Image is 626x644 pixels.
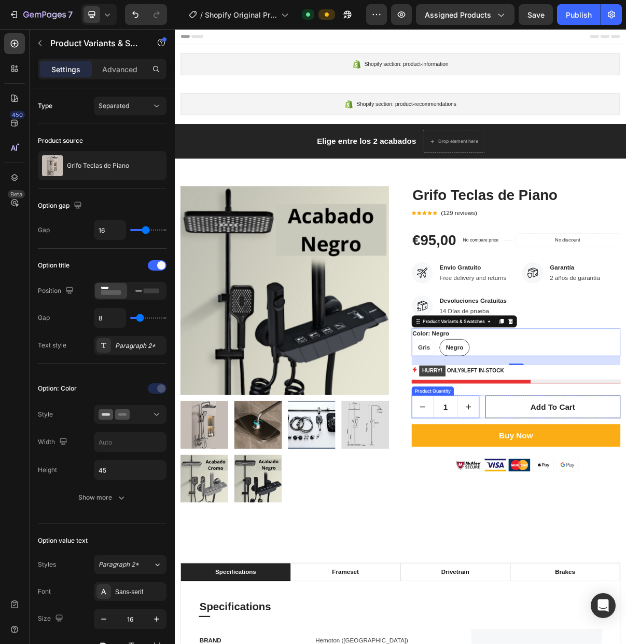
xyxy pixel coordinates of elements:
div: Width [38,435,69,449]
img: Alt Image [479,322,508,351]
input: quantity [356,506,391,536]
button: Buy Now [327,545,615,576]
div: Rich Text Editor. Editing area: main [364,368,459,382]
div: Rich Text Editor. Editing area: main [517,322,588,337]
p: 7 [68,8,73,21]
div: Show more [78,492,127,503]
div: Type [38,101,52,111]
span: Shopify section: product-recommendations [251,98,388,110]
div: Style [38,410,53,419]
button: Publish [557,4,601,25]
span: / [200,9,203,20]
span: Separated [99,102,129,110]
span: Shopify Original Product Template [205,9,277,20]
div: Styles [38,560,56,569]
div: Rich Text Editor. Editing area: main [195,146,334,165]
button: Add to cart [428,506,615,537]
p: Advanced [102,64,137,75]
div: Publish [566,9,592,20]
span: Assigned Products [425,9,491,20]
div: Add to cart [491,513,552,530]
div: Option title [38,261,69,270]
p: Grifo Teclas de Piano [67,162,129,169]
div: Rich Text Editor. Editing area: main [364,382,459,397]
span: Negro [374,435,398,444]
div: Drop element here [364,151,419,159]
div: Gap [38,313,50,323]
button: 7 [4,4,77,25]
button: Paragraph 2* [94,555,166,574]
span: Gris [336,435,352,444]
input: Auto [94,308,126,327]
img: product feature img [42,155,63,176]
div: Option gap [38,199,84,213]
p: Garantía [518,323,587,336]
mark: HURRY! [337,464,373,479]
div: Option: Color [38,384,77,393]
img: Alt Image [327,368,356,397]
div: Option value text [38,536,88,545]
button: Separated [94,97,166,115]
div: Text style [38,341,66,350]
div: €95,00 [327,278,389,305]
p: Settings [51,64,80,75]
button: Assigned Products [416,4,514,25]
p: Envío Gratuito [365,323,457,336]
span: Save [527,10,545,19]
iframe: Design area [175,29,626,644]
div: Undo/Redo [125,4,167,25]
img: Alt Image [327,322,356,351]
div: Size [38,612,65,626]
div: Height [38,465,57,475]
div: Paragraph 2* [115,341,164,351]
p: Elige entre los 2 acabados [196,147,333,164]
div: Font [38,587,51,596]
h2: Grifo Teclas de Piano [327,217,615,243]
button: Save [519,4,553,25]
div: Beta [8,190,25,198]
div: Rich Text Editor. Editing area: main [364,322,458,337]
div: Product source [38,136,83,145]
span: Paragraph 2* [99,560,139,569]
input: Auto [94,221,126,239]
img: Alt Image [385,593,557,611]
div: Rich Text Editor. Editing area: main [517,337,588,351]
p: Product Variants & Swatches [50,37,138,49]
p: No compare price [397,288,447,294]
p: No discount [524,287,559,296]
input: Auto [94,461,166,479]
p: (129 reviews) [367,248,417,260]
p: Devoluciones Gratuitas [365,369,458,381]
div: Buy Now [448,553,494,569]
legend: Color: Negro [327,413,380,428]
button: Show more [38,488,166,507]
input: Auto [94,433,166,451]
span: 9 [395,467,399,476]
p: 2 años de garantía [518,338,587,350]
div: Sans-serif [115,587,164,597]
button: increment [391,506,420,536]
button: decrement [327,506,356,536]
p: ONLY LEFT IN-STOCK [337,464,454,480]
div: Product Variants & Swatches [340,399,429,408]
div: Gap [38,225,50,235]
div: Open Intercom Messenger [591,593,616,618]
span: Shopify section: product-information [261,43,377,55]
div: 450 [10,111,25,119]
p: 14 Días de prueba [365,383,458,396]
div: Product Quantity [329,495,383,504]
p: Free delivery and returns [365,338,457,350]
div: Position [38,284,76,298]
